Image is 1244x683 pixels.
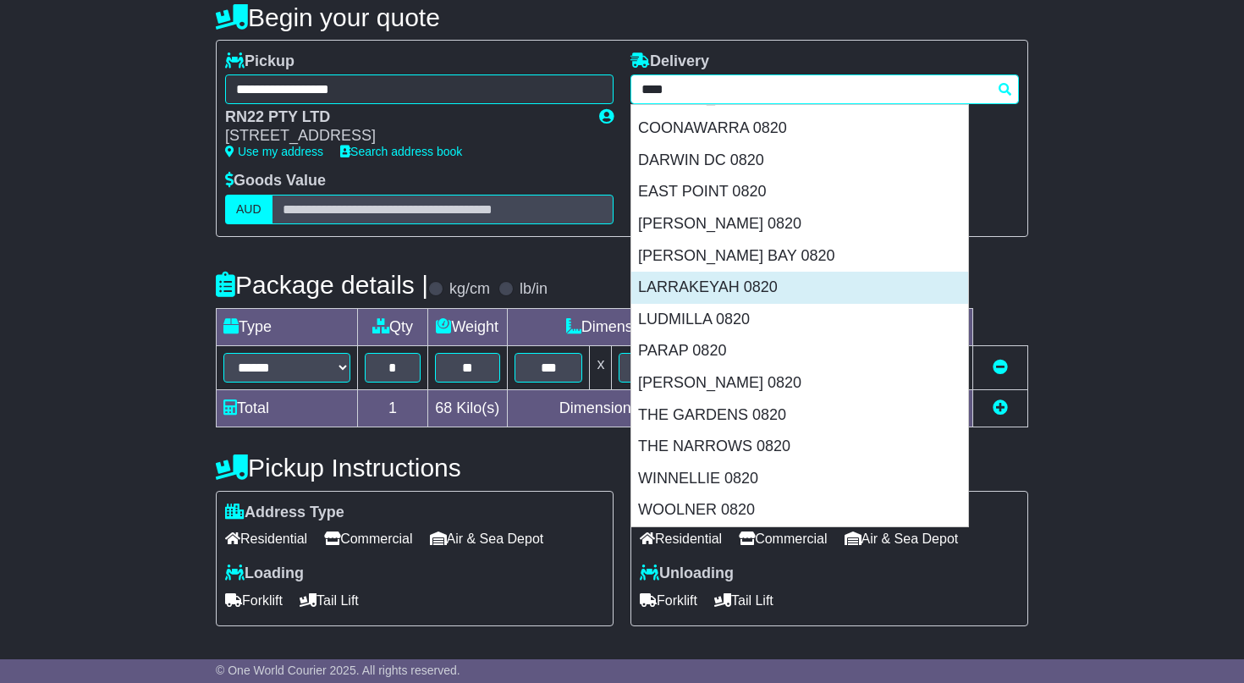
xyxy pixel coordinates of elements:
label: Goods Value [225,172,326,190]
div: EAST POINT 0820 [631,176,968,208]
label: AUD [225,195,272,224]
div: LUDMILLA 0820 [631,304,968,336]
td: 1 [358,389,428,427]
h4: Package details | [216,271,428,299]
label: Unloading [640,565,734,583]
div: LARRAKEYAH 0820 [631,272,968,304]
span: Tail Lift [714,587,773,614]
td: Kilo(s) [427,389,507,427]
td: Weight [427,308,507,345]
div: DARWIN DC 0820 [631,145,968,177]
td: x [590,345,612,389]
span: Forklift [225,587,283,614]
td: Total [217,389,358,427]
div: COONAWARRA 0820 [631,113,968,145]
div: THE GARDENS 0820 [631,399,968,432]
span: Commercial [324,526,412,552]
td: Dimensions in Centimetre(s) [507,389,799,427]
label: Loading [225,565,304,583]
td: Dimensions (L x W x H) [507,308,799,345]
a: Search address book [340,145,462,158]
span: Air & Sea Depot [845,526,959,552]
span: Residential [225,526,307,552]
span: © One World Courier 2025. All rights reserved. [216,664,460,677]
div: PARAP 0820 [631,335,968,367]
a: Use my address [225,145,323,158]
td: Qty [358,308,428,345]
span: Forklift [640,587,697,614]
div: THE NARROWS 0820 [631,431,968,463]
div: WOOLNER 0820 [631,494,968,526]
label: Address Type [225,504,344,522]
div: WINNELLIE 0820 [631,463,968,495]
label: lb/in [520,280,548,299]
div: [PERSON_NAME] BAY 0820 [631,240,968,273]
span: Air & Sea Depot [430,526,544,552]
label: kg/cm [449,280,490,299]
span: Commercial [739,526,827,552]
label: Pickup [225,52,294,71]
div: [PERSON_NAME] 0820 [631,208,968,240]
span: 68 [435,399,452,416]
a: Remove this item [993,359,1008,376]
h4: Pickup Instructions [216,454,614,482]
h4: Begin your quote [216,3,1028,31]
span: Tail Lift [300,587,359,614]
label: Delivery [630,52,709,71]
div: RN22 PTY LTD [225,108,582,127]
a: Add new item [993,399,1008,416]
div: [STREET_ADDRESS] [225,127,582,146]
div: [PERSON_NAME] 0820 [631,367,968,399]
td: Type [217,308,358,345]
span: Residential [640,526,722,552]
